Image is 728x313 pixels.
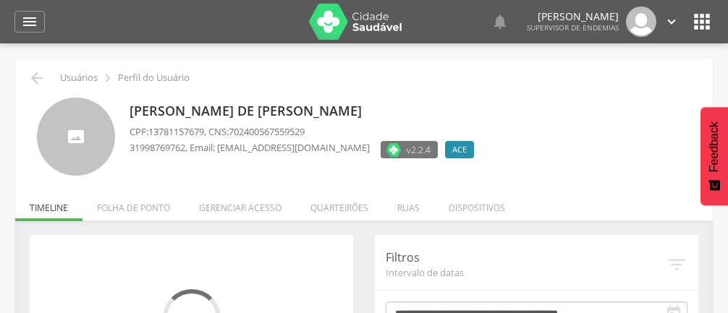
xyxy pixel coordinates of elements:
span: 31998769762 [130,141,185,154]
li: Dispositivos [434,187,520,221]
span: Feedback [708,121,721,172]
a:  [491,7,509,37]
label: Versão do aplicativo [381,141,438,158]
p: Perfil do Usuário [118,72,190,84]
i: Voltar [28,69,46,87]
span: ACE [452,144,467,155]
a:  [14,11,45,33]
p: [PERSON_NAME] [527,12,619,22]
li: Ruas [383,187,434,221]
i:  [690,10,714,33]
p: [PERSON_NAME] de [PERSON_NAME] [130,102,481,121]
i:  [491,13,509,30]
a:  [664,7,680,37]
p: Usuários [60,72,98,84]
span: Intervalo de datas [386,266,666,279]
span: 13781157679 [148,125,204,138]
span: 702400567559529 [229,125,305,138]
i:  [664,14,680,30]
button: Feedback - Mostrar pesquisa [701,107,728,205]
span: v2.2.4 [407,142,431,157]
p: Filtros [386,249,666,266]
i:  [100,70,116,86]
li: Gerenciar acesso [185,187,296,221]
p: CPF: , CNS: [130,125,481,139]
p: , Email: [EMAIL_ADDRESS][DOMAIN_NAME] [130,141,370,155]
li: Quarteirões [296,187,383,221]
span: Supervisor de Endemias [527,22,619,33]
i:  [666,254,687,275]
li: Folha de ponto [82,187,185,221]
i:  [21,13,38,30]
